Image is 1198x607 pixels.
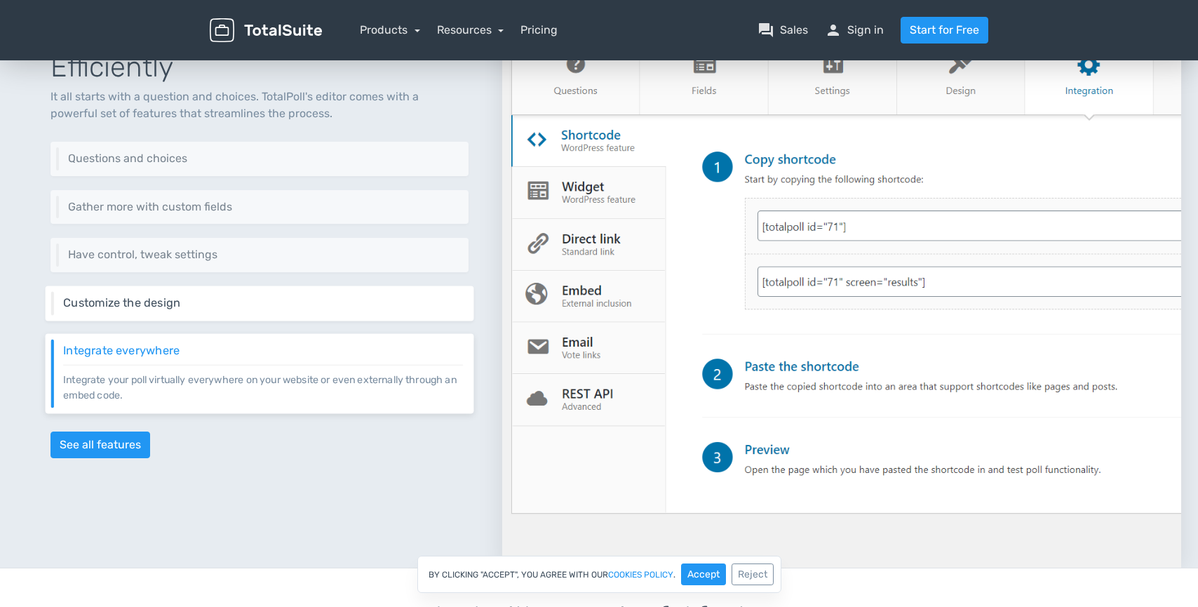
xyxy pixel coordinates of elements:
[681,563,726,585] button: Accept
[68,248,458,261] h6: Have control, tweak settings
[758,22,808,39] a: question_answerSales
[758,22,774,39] span: question_answer
[502,21,1181,568] img: Integration
[437,23,504,36] a: Resources
[63,309,463,310] p: Change the layout of your poll, colors, interactions, and much more. TotalPoll offers a wide rang...
[68,152,458,165] h6: Questions and choices
[732,563,774,585] button: Reject
[417,556,781,593] div: By clicking "Accept", you agree with our .
[360,23,420,36] a: Products
[608,571,673,579] a: cookies policy
[68,201,458,213] h6: Gather more with custom fields
[51,432,150,458] a: See all features
[210,18,322,43] img: TotalSuite for WordPress
[68,165,458,166] p: Add one or as many questions as you need. Furthermore, add all kinds of choices, including image,...
[825,22,884,39] a: personSign in
[901,17,988,44] a: Start for Free
[63,364,463,402] p: Integrate your poll virtually everywhere on your website or even externally through an embed code.
[68,261,458,262] p: Control different aspects of your poll via a set of settings like restrictions, results visibilit...
[63,345,463,357] h6: Integrate everywhere
[63,297,463,309] h6: Customize the design
[51,88,469,122] p: It all starts with a question and choices. TotalPoll's editor comes with a powerful set of featur...
[825,22,842,39] span: person
[520,22,558,39] a: Pricing
[51,21,469,83] h1: Create & Design Polls, Efficiently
